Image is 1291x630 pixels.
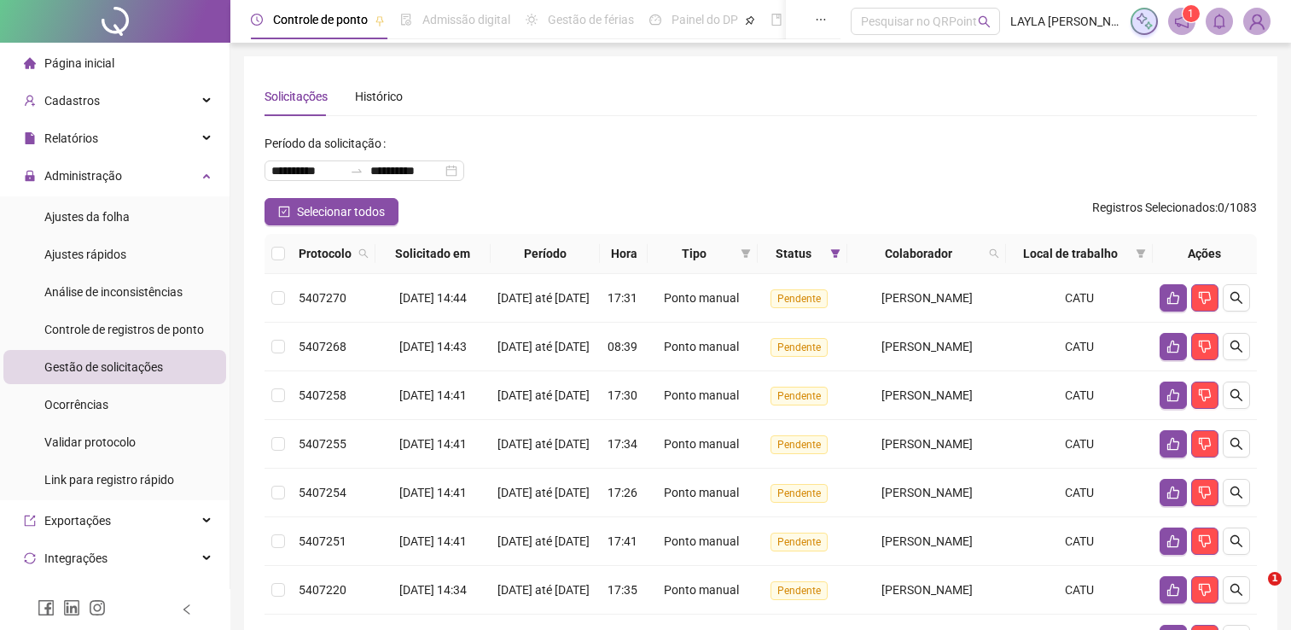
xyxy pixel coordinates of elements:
span: notification [1174,14,1189,29]
span: 5407254 [299,486,346,499]
iframe: Intercom live chat [1233,572,1274,613]
td: CATU [1006,323,1153,371]
span: [DATE] 14:41 [399,534,467,548]
span: 5407255 [299,437,346,451]
span: Ocorrências [44,398,108,411]
span: search [989,248,999,259]
span: [PERSON_NAME] [881,486,973,499]
span: 17:35 [608,583,637,597]
span: Ponto manual [664,486,739,499]
span: facebook [38,599,55,616]
span: Página inicial [44,56,114,70]
span: Controle de ponto [273,13,368,26]
span: like [1166,583,1180,597]
span: Análise de inconsistências [44,285,183,299]
span: like [1166,340,1180,353]
img: 2561 [1244,9,1270,34]
span: dislike [1198,340,1212,353]
span: search [1230,388,1243,402]
img: sparkle-icon.fc2bf0ac1784a2077858766a79e2daf3.svg [1135,12,1154,31]
span: home [24,57,36,69]
span: dislike [1198,583,1212,597]
span: dislike [1198,291,1212,305]
span: Exportações [44,514,111,528]
button: Selecionar todos [265,198,398,225]
span: 17:34 [608,437,637,451]
span: pushpin [745,15,755,26]
span: Ajustes da folha [44,210,130,224]
span: linkedin [63,599,80,616]
span: [DATE] até [DATE] [497,291,590,305]
span: [DATE] 14:34 [399,583,467,597]
span: Selecionar todos [297,202,385,221]
span: Ponto manual [664,388,739,402]
span: dislike [1198,388,1212,402]
div: Solicitações [265,87,328,106]
td: CATU [1006,517,1153,566]
span: search [1230,486,1243,499]
span: Ponto manual [664,340,739,353]
sup: 1 [1183,5,1200,22]
span: [DATE] até [DATE] [497,534,590,548]
th: Solicitado em [375,234,491,274]
span: instagram [89,599,106,616]
span: Pendente [771,338,828,357]
span: Colaborador [854,244,982,263]
td: CATU [1006,274,1153,323]
td: CATU [1006,420,1153,469]
td: CATU [1006,469,1153,517]
span: [DATE] até [DATE] [497,583,590,597]
span: [DATE] 14:41 [399,437,467,451]
span: 5407220 [299,583,346,597]
span: filter [1136,248,1146,259]
span: clock-circle [251,14,263,26]
span: : 0 / 1083 [1092,198,1257,225]
span: search [1230,340,1243,353]
span: search [1230,583,1243,597]
span: [DATE] até [DATE] [497,340,590,353]
span: bell [1212,14,1227,29]
span: Ponto manual [664,437,739,451]
span: filter [827,241,844,266]
span: left [181,604,193,615]
th: Hora [600,234,648,274]
span: pushpin [375,15,385,26]
span: dashboard [649,14,661,26]
span: dislike [1198,534,1212,548]
span: Gestão de solicitações [44,360,163,374]
span: 5407251 [299,534,346,548]
span: Administração [44,169,122,183]
span: Ponto manual [664,291,739,305]
span: filter [737,241,754,266]
span: Pendente [771,581,828,600]
span: lock [24,170,36,182]
span: Admissão digital [422,13,510,26]
span: [PERSON_NAME] [881,388,973,402]
span: [PERSON_NAME] [881,340,973,353]
span: search [1230,437,1243,451]
span: Protocolo [299,244,352,263]
span: 5407270 [299,291,346,305]
span: [DATE] até [DATE] [497,486,590,499]
span: 17:30 [608,388,637,402]
span: dislike [1198,486,1212,499]
span: Controle de registros de ponto [44,323,204,336]
span: 5407268 [299,340,346,353]
span: LAYLA [PERSON_NAME] - PERBRAS [1010,12,1119,31]
span: [DATE] 14:44 [399,291,467,305]
span: search [1230,291,1243,305]
span: Status [765,244,824,263]
span: Validar protocolo [44,435,136,449]
span: Ponto manual [664,534,739,548]
span: Ponto manual [664,583,739,597]
span: file [24,132,36,144]
span: to [350,164,363,178]
span: Pendente [771,484,828,503]
span: Tipo [654,244,733,263]
span: dislike [1198,437,1212,451]
span: book [771,14,782,26]
span: Registros Selecionados [1092,201,1215,214]
span: Painel do DP [672,13,738,26]
span: [DATE] até [DATE] [497,388,590,402]
span: like [1166,388,1180,402]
